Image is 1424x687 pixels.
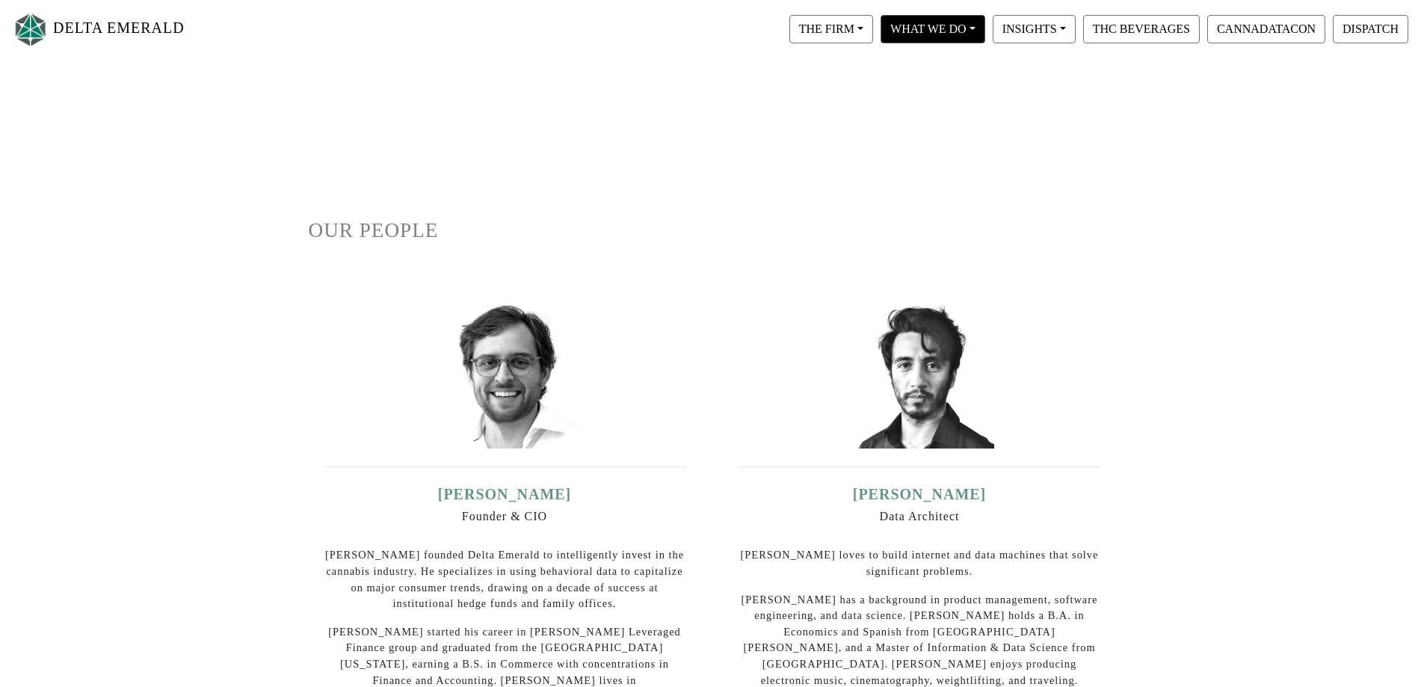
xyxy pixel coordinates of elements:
a: [PERSON_NAME] [853,486,987,502]
a: THC BEVERAGES [1079,22,1203,34]
button: INSIGHTS [993,15,1076,43]
h1: OUR PEOPLE [309,218,1116,243]
img: ian [430,299,579,449]
img: david [845,299,994,449]
button: CANNADATACON [1207,15,1325,43]
a: CANNADATACON [1203,22,1329,34]
a: DISPATCH [1329,22,1412,34]
img: Logo [12,10,49,49]
h6: Founder & CIO [324,509,686,523]
button: THC BEVERAGES [1083,15,1200,43]
a: [PERSON_NAME] [438,486,572,502]
button: THE FIRM [789,15,873,43]
button: DISPATCH [1333,15,1408,43]
button: WHAT WE DO [881,15,985,43]
h6: Data Architect [739,509,1101,523]
p: [PERSON_NAME] loves to build internet and data machines that solve significant problems. [739,547,1101,579]
a: DELTA EMERALD [12,6,185,53]
p: [PERSON_NAME] founded Delta Emerald to intelligently invest in the cannabis industry. He speciali... [324,547,686,611]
